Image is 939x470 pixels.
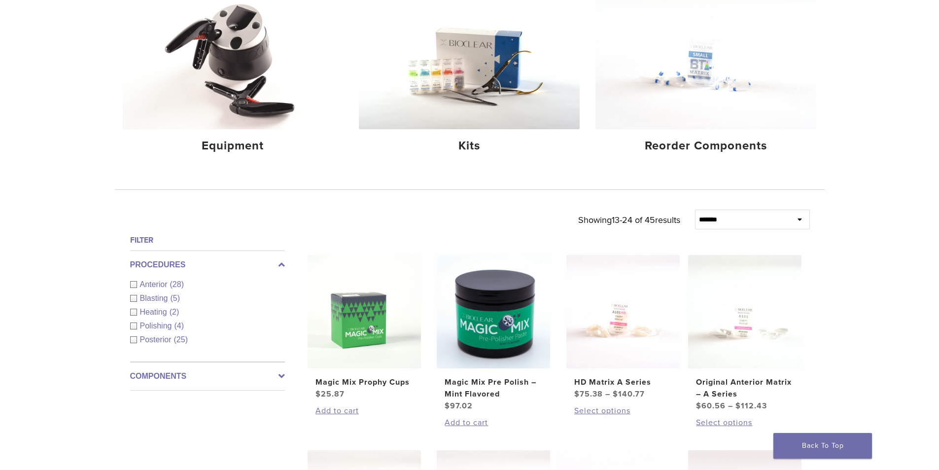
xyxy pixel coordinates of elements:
bdi: 25.87 [315,389,345,399]
h2: Magic Mix Pre Polish – Mint Flavored [445,376,542,400]
span: $ [445,401,450,411]
h4: Equipment [131,137,336,155]
a: Magic Mix Pre Polish - Mint FlavoredMagic Mix Pre Polish – Mint Flavored $97.02 [436,255,551,412]
span: $ [315,389,321,399]
bdi: 97.02 [445,401,473,411]
span: $ [735,401,741,411]
img: HD Matrix A Series [566,255,680,368]
bdi: 112.43 [735,401,767,411]
h2: Magic Mix Prophy Cups [315,376,413,388]
span: $ [574,389,580,399]
bdi: 140.77 [613,389,645,399]
label: Components [130,370,285,382]
span: Polishing [140,322,174,330]
span: $ [613,389,618,399]
bdi: 75.38 [574,389,603,399]
a: Back To Top [773,433,872,459]
span: – [728,401,733,411]
img: Magic Mix Prophy Cups [308,255,421,368]
a: HD Matrix A SeriesHD Matrix A Series [566,255,681,400]
a: Select options for “Original Anterior Matrix - A Series” [696,417,794,429]
img: Magic Mix Pre Polish - Mint Flavored [437,255,550,368]
a: Magic Mix Prophy CupsMagic Mix Prophy Cups $25.87 [307,255,422,400]
span: (4) [174,322,184,330]
h4: Reorder Components [603,137,808,155]
a: Select options for “HD Matrix A Series” [574,405,672,417]
span: Blasting [140,294,171,302]
bdi: 60.56 [696,401,726,411]
a: Add to cart: “Magic Mix Pre Polish - Mint Flavored” [445,417,542,429]
span: Posterior [140,335,174,344]
h2: HD Matrix A Series [574,376,672,388]
span: (2) [170,308,179,316]
span: (28) [170,280,184,289]
span: (5) [170,294,180,302]
span: 13-24 of 45 [612,215,655,225]
a: Original Anterior Matrix - A SeriesOriginal Anterior Matrix – A Series [688,255,802,412]
span: Heating [140,308,170,316]
h2: Original Anterior Matrix – A Series [696,376,794,400]
img: Original Anterior Matrix - A Series [688,255,801,368]
h4: Kits [367,137,572,155]
label: Procedures [130,259,285,271]
a: Add to cart: “Magic Mix Prophy Cups” [315,405,413,417]
h4: Filter [130,234,285,246]
span: Anterior [140,280,170,289]
span: $ [696,401,701,411]
span: (25) [174,335,188,344]
p: Showing results [578,210,680,230]
span: – [605,389,610,399]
